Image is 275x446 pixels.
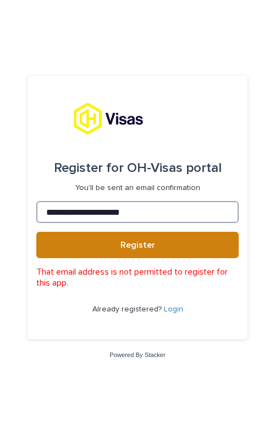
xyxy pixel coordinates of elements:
[54,153,222,183] div: OH-Visas portal
[54,161,124,175] span: Register for
[164,305,183,313] a: Login
[120,241,155,249] span: Register
[75,183,200,193] p: You'll be sent an email confirmation
[109,352,165,358] a: Powered By Stacker
[36,267,239,288] p: That email address is not permitted to register for this app.
[36,232,239,258] button: Register
[73,102,202,135] img: tx8HrbJQv2PFQx4TXEq5
[92,305,164,313] span: Already registered?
